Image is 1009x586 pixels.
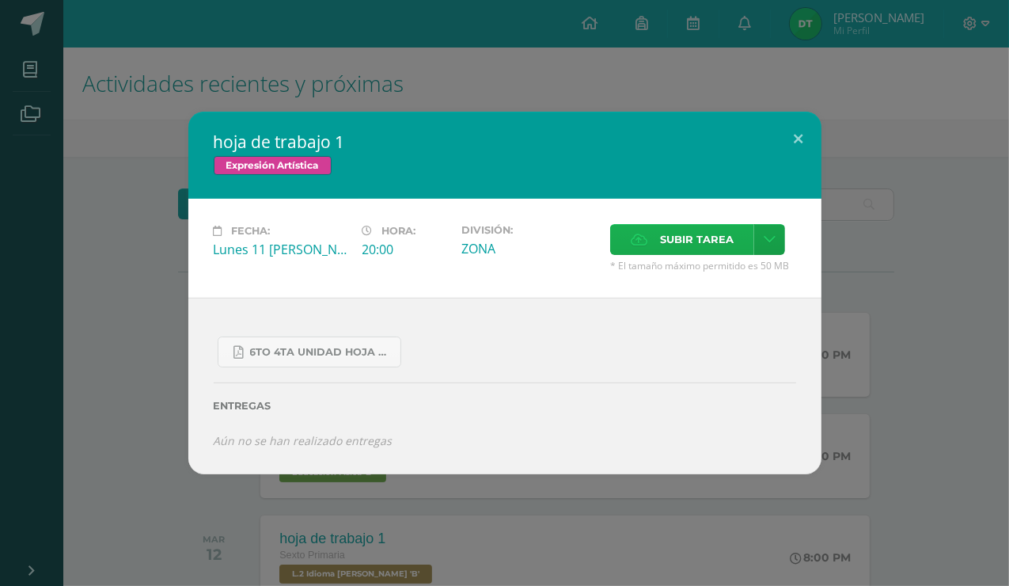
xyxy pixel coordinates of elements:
i: Aún no se han realizado entregas [214,433,393,448]
span: Expresión Artística [214,156,332,175]
span: * El tamaño máximo permitido es 50 MB [610,259,796,272]
div: Lunes 11 [PERSON_NAME] [214,241,350,258]
span: 6to 4ta unidad hoja de trabajo expresion.pdf [250,346,393,359]
h2: hoja de trabajo 1 [214,131,796,153]
span: Subir tarea [660,225,734,254]
a: 6to 4ta unidad hoja de trabajo expresion.pdf [218,337,401,367]
span: Fecha: [232,225,271,237]
label: División: [461,224,597,236]
button: Close (Esc) [776,112,821,166]
label: Entregas [214,400,796,412]
div: ZONA [461,240,597,257]
div: 20:00 [362,241,449,258]
span: Hora: [382,225,416,237]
